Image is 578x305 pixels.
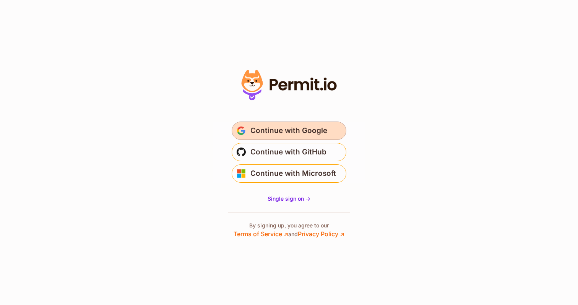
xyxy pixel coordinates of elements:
span: Continue with Microsoft [250,167,336,180]
p: By signing up, you agree to our and [234,222,344,238]
button: Continue with Microsoft [232,164,346,183]
a: Terms of Service ↗ [234,230,288,238]
a: Single sign on -> [268,195,310,203]
button: Continue with Google [232,122,346,140]
span: Continue with GitHub [250,146,326,158]
span: Single sign on -> [268,195,310,202]
button: Continue with GitHub [232,143,346,161]
span: Continue with Google [250,125,327,137]
a: Privacy Policy ↗ [298,230,344,238]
